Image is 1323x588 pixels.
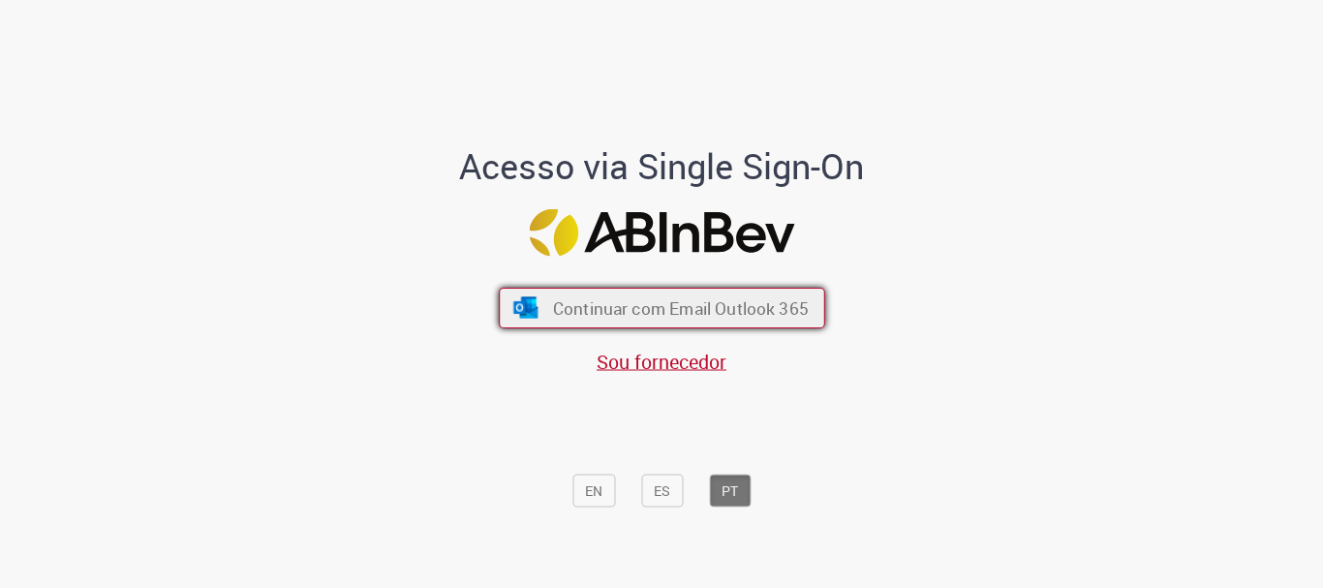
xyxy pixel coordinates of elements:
img: Logo ABInBev [529,209,794,257]
button: PT [709,475,751,508]
button: ES [641,475,683,508]
span: Continuar com Email Outlook 365 [552,297,808,320]
button: EN [572,475,615,508]
img: ícone Azure/Microsoft 360 [511,297,539,319]
h1: Acesso via Single Sign-On [393,147,931,186]
button: ícone Azure/Microsoft 360 Continuar com Email Outlook 365 [499,288,825,328]
a: Sou fornecedor [597,349,726,375]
